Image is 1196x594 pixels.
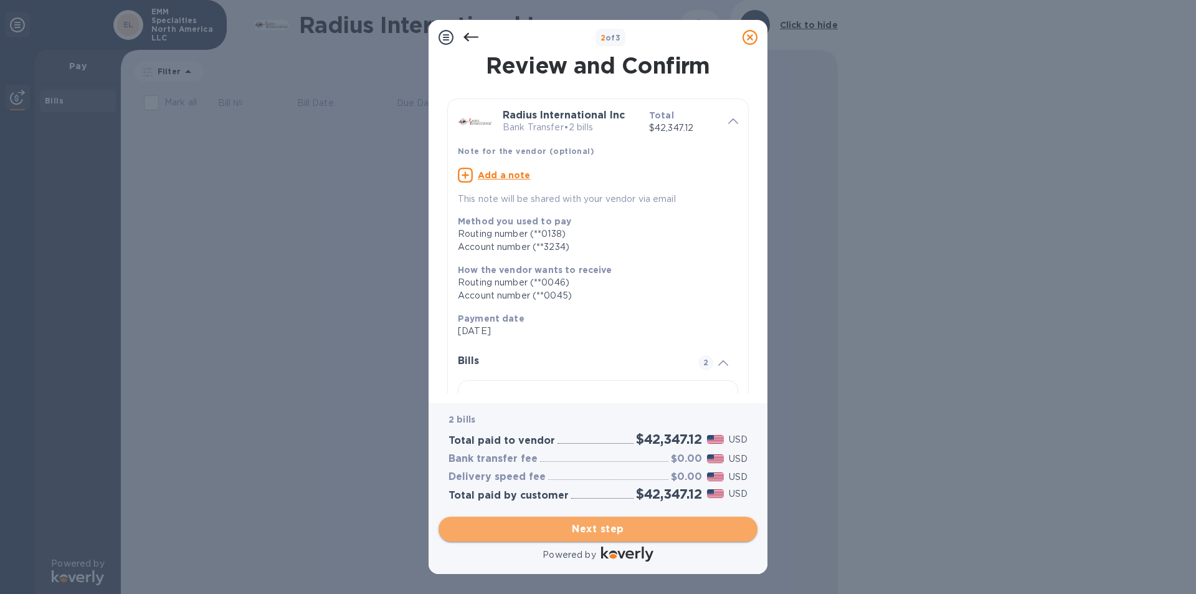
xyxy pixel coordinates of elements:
u: Add a note [478,170,531,180]
p: This note will be shared with your vendor via email [458,193,738,206]
p: Bank Transfer • 2 bills [503,121,639,134]
b: Note for the vendor (optional) [458,146,594,156]
h3: Bills [458,355,683,367]
img: Logo [601,547,653,562]
div: Account number (**0045) [458,289,728,302]
b: of 3 [600,33,621,42]
b: 2 bills [448,414,475,424]
p: USD [729,453,747,466]
p: USD [729,471,747,484]
h3: Bank transfer fee [448,453,538,465]
b: Total [649,110,674,120]
img: USD [707,472,724,481]
button: Next step [439,517,757,542]
h3: Delivery speed fee [448,471,546,483]
img: USD [707,489,724,498]
h3: $0.00 [671,453,702,465]
h2: $42,347.12 [636,486,702,502]
b: Method you used to pay [458,216,571,226]
div: Radius International IncBank Transfer•2 billsTotal$42,347.12Note for the vendor (optional)Add a n... [458,109,738,206]
div: Routing number (**0046) [458,276,728,289]
h1: Review and Confirm [445,52,751,79]
div: Account number (**3234) [458,241,728,254]
span: Next step [448,522,747,537]
p: Bill № SSI00097876A [468,391,569,403]
img: USD [707,435,724,444]
h2: $42,347.12 [636,431,702,447]
h3: Total paid by customer [448,490,569,502]
span: 2 [698,355,713,370]
p: Powered by [543,548,596,562]
span: 2 [600,33,605,42]
b: Payment date [458,314,524,323]
p: [DATE] [458,325,728,338]
p: USD [729,433,747,446]
p: Radius International Inc [574,391,675,416]
b: Radius International Inc [503,109,625,121]
b: How the vendor wants to receive [458,265,612,275]
p: USD [729,487,747,501]
h3: Total paid to vendor [448,435,555,447]
h3: $0.00 [671,471,702,483]
button: Bill №SSI00097876ARadius International Inc [458,380,738,462]
div: Routing number (**0138) [458,228,728,241]
img: USD [707,454,724,463]
p: $42,347.12 [649,122,718,135]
